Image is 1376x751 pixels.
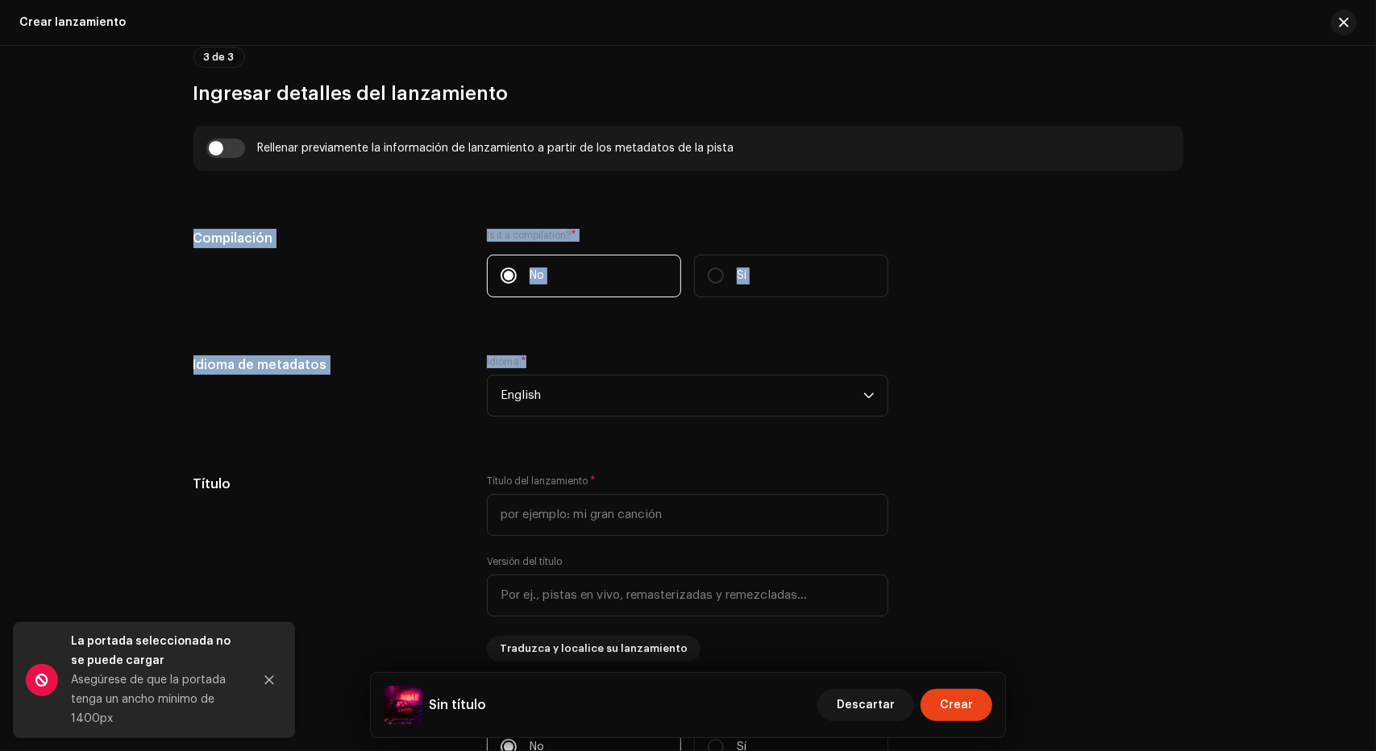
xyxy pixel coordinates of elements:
[193,355,462,375] h5: Idioma de metadatos
[487,494,888,536] input: por ejemplo: mi gran canción
[487,555,562,568] label: Versión del título
[487,355,526,368] label: Idioma
[530,268,544,284] p: No
[487,475,596,488] label: Título del lanzamiento
[193,229,462,248] h5: Compilación
[921,689,992,721] button: Crear
[737,268,746,284] p: Sí
[501,375,863,416] span: English
[193,475,462,494] h5: Título
[71,670,240,728] div: Asegúrese de que la portada tenga un ancho mínimo de 1400px
[258,142,734,155] div: Rellenar previamente la información de lanzamiento a partir de los metadatos de la pista
[384,686,422,724] img: dad28d79-84d8-4207-9638-bca67cbc63a5
[487,575,888,616] input: Por ej., pistas en vivo, remasterizadas y remezcladas...
[940,689,973,721] span: Crear
[487,636,700,662] button: Traduzca y localice su lanzamiento
[863,375,875,416] div: dropdown trigger
[500,633,688,665] span: Traduzca y localice su lanzamiento
[487,229,888,242] label: Is it a compilation?
[817,689,914,721] button: Descartar
[193,81,1183,106] h3: Ingresar detalles del lanzamiento
[71,632,240,670] div: La portada seleccionada no se puede cargar
[193,700,462,720] h5: Colaboradores
[429,695,486,715] h5: Sin título
[253,664,285,696] button: Close
[837,689,895,721] span: Descartar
